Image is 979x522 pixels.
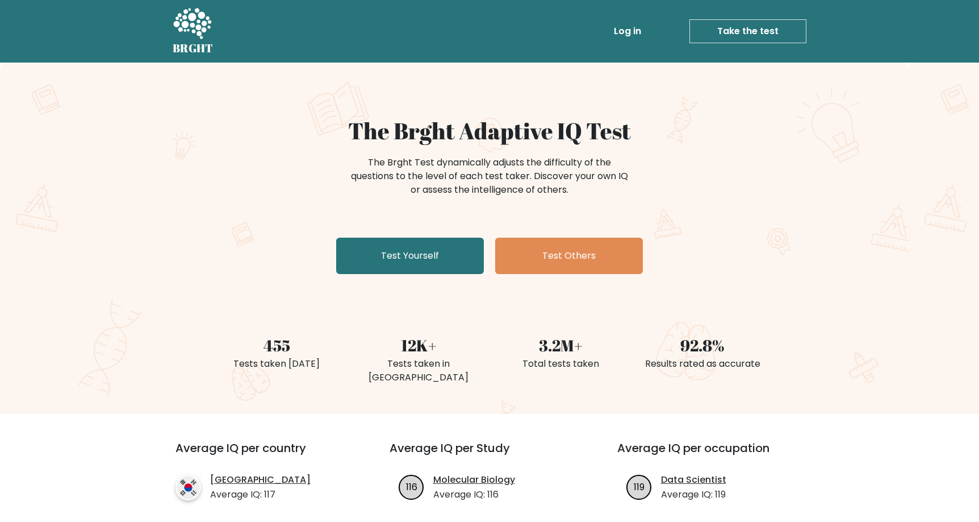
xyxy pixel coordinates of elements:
a: Test Yourself [336,238,484,274]
p: Average IQ: 119 [661,488,726,502]
p: Average IQ: 116 [433,488,515,502]
div: Tests taken in [GEOGRAPHIC_DATA] [354,357,483,384]
text: 116 [405,480,417,493]
div: Results rated as accurate [638,357,767,371]
div: 455 [212,333,341,357]
div: Tests taken [DATE] [212,357,341,371]
div: Total tests taken [496,357,625,371]
a: Molecular Biology [433,473,515,487]
a: Log in [609,20,646,43]
h3: Average IQ per occupation [617,441,818,469]
a: BRGHT [173,5,214,58]
div: 3.2M+ [496,333,625,357]
h3: Average IQ per Study [390,441,590,469]
h3: Average IQ per country [175,441,349,469]
p: Average IQ: 117 [210,488,311,502]
div: 12K+ [354,333,483,357]
a: [GEOGRAPHIC_DATA] [210,473,311,487]
h1: The Brght Adaptive IQ Test [212,117,767,144]
a: Take the test [689,19,806,43]
img: country [175,475,201,500]
a: Data Scientist [661,473,726,487]
text: 119 [634,480,645,493]
div: 92.8% [638,333,767,357]
a: Test Others [495,238,643,274]
h5: BRGHT [173,42,214,55]
div: The Brght Test dynamically adjusts the difficulty of the questions to the level of each test take... [348,156,631,197]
